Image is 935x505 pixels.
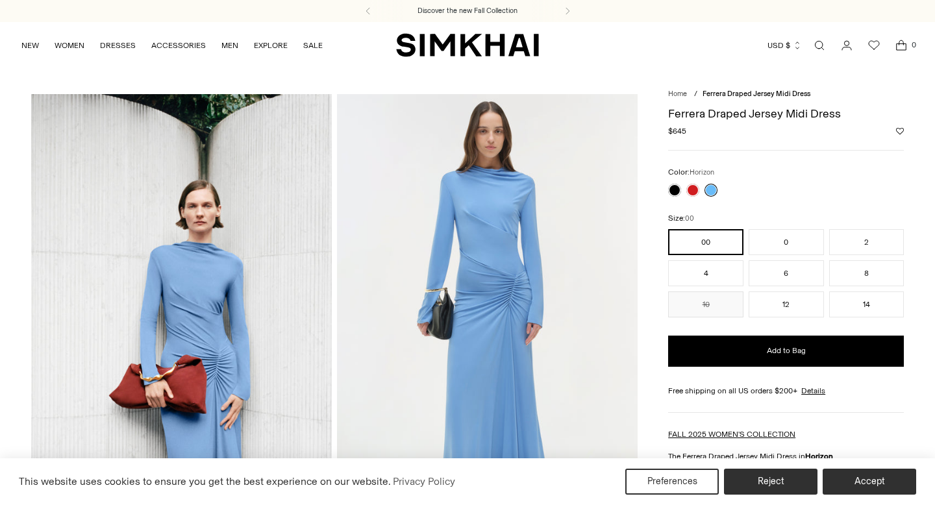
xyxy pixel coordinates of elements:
[221,31,238,60] a: MEN
[668,166,714,179] label: Color:
[908,39,919,51] span: 0
[668,336,904,367] button: Add to Bag
[694,89,697,100] div: /
[829,291,904,317] button: 14
[396,32,539,58] a: SIMKHAI
[303,31,323,60] a: SALE
[896,127,904,135] button: Add to Wishlist
[724,469,817,495] button: Reject
[834,32,860,58] a: Go to the account page
[767,31,802,60] button: USD $
[100,31,136,60] a: DRESSES
[801,385,825,397] a: Details
[690,168,714,177] span: Horizon
[19,475,391,487] span: This website uses cookies to ensure you get the best experience on our website.
[823,469,916,495] button: Accept
[668,229,743,255] button: 00
[668,125,686,137] span: $645
[625,469,719,495] button: Preferences
[806,32,832,58] a: Open search modal
[703,90,810,98] span: Ferrera Draped Jersey Midi Dress
[418,6,517,16] a: Discover the new Fall Collection
[668,450,904,462] p: The Ferrera Draped Jersey Midi Dress in
[829,229,904,255] button: 2
[861,32,887,58] a: Wishlist
[391,472,457,491] a: Privacy Policy (opens in a new tab)
[749,260,824,286] button: 6
[151,31,206,60] a: ACCESSORIES
[668,260,743,286] button: 4
[668,291,743,317] button: 10
[749,291,824,317] button: 12
[668,90,687,98] a: Home
[805,452,833,461] strong: Horizon
[668,108,904,119] h1: Ferrera Draped Jersey Midi Dress
[668,89,904,100] nav: breadcrumbs
[767,345,806,356] span: Add to Bag
[685,214,694,223] span: 00
[254,31,288,60] a: EXPLORE
[668,430,795,439] a: FALL 2025 WOMEN'S COLLECTION
[668,212,694,225] label: Size:
[888,32,914,58] a: Open cart modal
[21,31,39,60] a: NEW
[749,229,824,255] button: 0
[829,260,904,286] button: 8
[55,31,84,60] a: WOMEN
[668,385,904,397] div: Free shipping on all US orders $200+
